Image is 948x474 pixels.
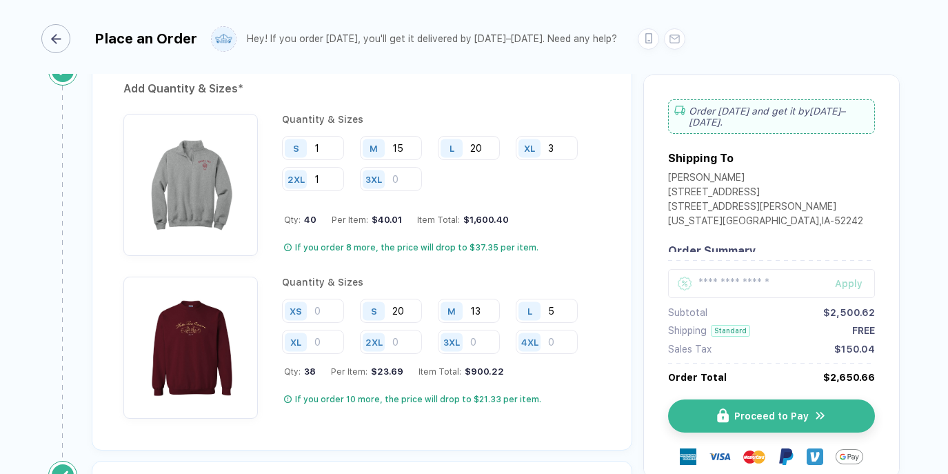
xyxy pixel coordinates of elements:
img: Venmo [807,448,823,465]
div: $40.01 [368,215,402,225]
img: icon [814,409,827,422]
div: Per Item: [332,215,402,225]
div: 3XL [443,337,460,347]
div: M [447,306,456,316]
div: XL [290,337,301,347]
img: visa [709,446,731,468]
div: 2XL [288,174,305,184]
div: [STREET_ADDRESS][PERSON_NAME] [668,201,863,215]
div: Apply [835,278,875,289]
div: Shipping [668,325,707,336]
div: Per Item: [331,366,403,377]
div: M [370,143,378,153]
div: L [527,306,532,316]
div: If you order 10 more, the price will drop to $21.33 per item. [295,394,541,405]
div: S [371,306,377,316]
div: 4XL [521,337,538,347]
span: Proceed to Pay [734,411,809,422]
div: Qty: [284,215,316,225]
img: Paypal [778,448,794,465]
div: Shipping To [668,152,734,165]
img: 849a9d1c-d26e-4090-b093-e7250c6d8abf_nt_front_1757856636989.jpg [130,284,251,404]
span: 40 [301,215,316,225]
div: Standard [711,325,750,337]
div: $2,500.62 [823,307,875,318]
div: [STREET_ADDRESS] [668,186,863,201]
span: 38 [301,366,316,377]
div: L [450,143,454,153]
div: Quantity & Sizes [282,277,601,288]
div: Item Total: [418,366,504,377]
div: $1,600.40 [460,215,509,225]
div: 3XL [365,174,382,184]
div: S [293,143,299,153]
img: GPay [836,443,863,471]
div: Hey! If you order [DATE], you'll get it delivered by [DATE]–[DATE]. Need any help? [247,33,617,45]
img: express [680,448,696,465]
div: $900.22 [461,366,504,377]
img: 7c051431-e7a6-4f21-ade6-1a92880b2f04_nt_front_1758502823160.jpg [130,121,251,241]
div: Order [DATE] and get it by [DATE]–[DATE] . [668,99,875,134]
div: If you order 8 more, the price will drop to $37.35 per item. [295,242,538,253]
div: FREE [852,325,875,336]
img: icon [717,408,729,423]
img: master-card [743,446,765,468]
div: Quantity & Sizes [282,114,601,125]
div: Order Total [668,372,727,383]
div: Qty: [284,366,316,377]
div: $2,650.66 [823,372,875,383]
div: XS [290,306,302,316]
div: [US_STATE][GEOGRAPHIC_DATA] , IA - 52242 [668,215,863,230]
div: Order Summary [668,244,875,257]
button: iconProceed to Payicon [668,399,875,433]
div: Place an Order [94,30,197,47]
button: Apply [818,269,875,298]
div: 2XL [365,337,383,347]
div: $23.69 [367,366,403,377]
div: XL [524,143,535,153]
div: Item Total: [417,215,509,225]
div: Add Quantity & Sizes [123,78,601,100]
div: $150.04 [834,344,875,355]
div: [PERSON_NAME] [668,172,863,186]
div: Sales Tax [668,344,712,355]
img: user profile [212,27,236,51]
div: Subtotal [668,307,707,318]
